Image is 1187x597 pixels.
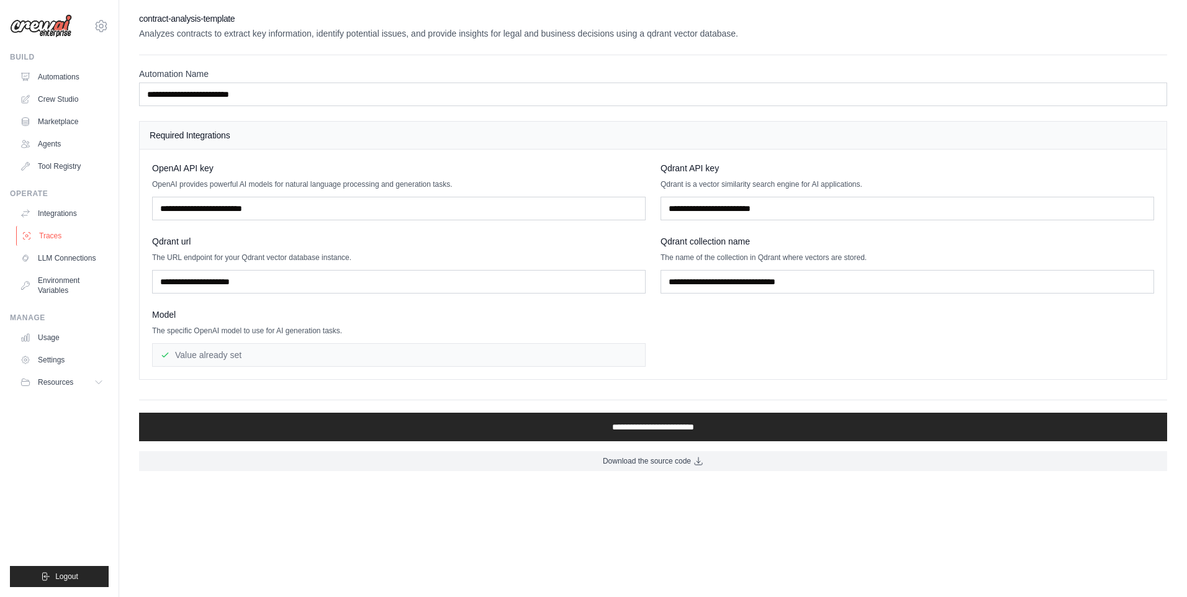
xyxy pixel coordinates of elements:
[139,27,1167,40] p: Analyzes contracts to extract key information, identify potential issues, and provide insights fo...
[38,377,73,387] span: Resources
[10,14,72,38] img: Logo
[139,451,1167,471] a: Download the source code
[15,372,109,392] button: Resources
[15,156,109,176] a: Tool Registry
[15,89,109,109] a: Crew Studio
[15,328,109,348] a: Usage
[152,179,646,189] p: OpenAI provides powerful AI models for natural language processing and generation tasks.
[152,253,646,263] p: The URL endpoint for your Qdrant vector database instance.
[150,129,1157,141] h4: Required Integrations
[152,326,646,336] p: The specific OpenAI model to use for AI generation tasks.
[152,343,646,367] div: Value already set
[152,162,214,174] span: OpenAI API key
[15,134,109,154] a: Agents
[661,235,750,248] span: Qdrant collection name
[10,52,109,62] div: Build
[15,350,109,370] a: Settings
[15,204,109,223] a: Integrations
[661,179,1154,189] p: Qdrant is a vector similarity search engine for AI applications.
[139,68,1167,80] label: Automation Name
[15,248,109,268] a: LLM Connections
[15,271,109,300] a: Environment Variables
[603,456,691,466] span: Download the source code
[10,313,109,323] div: Manage
[152,308,176,321] span: Model
[661,253,1154,263] p: The name of the collection in Qdrant where vectors are stored.
[16,226,110,246] a: Traces
[152,235,191,248] span: Qdrant url
[661,162,719,174] span: Qdrant API key
[10,566,109,587] button: Logout
[15,112,109,132] a: Marketplace
[10,189,109,199] div: Operate
[139,12,1167,25] h2: contract-analysis-template
[55,572,78,581] span: Logout
[15,67,109,87] a: Automations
